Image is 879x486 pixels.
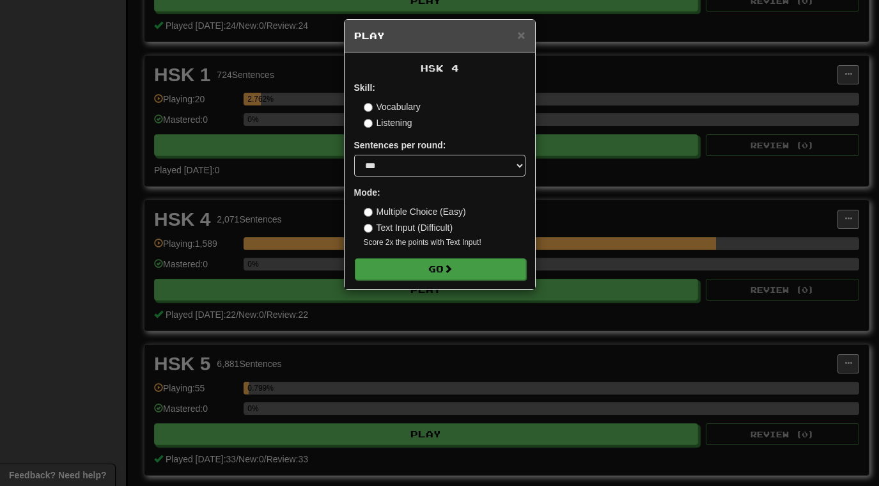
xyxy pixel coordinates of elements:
h5: Play [354,29,525,42]
input: Vocabulary [364,103,373,112]
input: Text Input (Difficult) [364,224,373,233]
small: Score 2x the points with Text Input ! [364,237,525,248]
label: Vocabulary [364,100,421,113]
label: Listening [364,116,412,129]
label: Sentences per round: [354,139,446,152]
input: Multiple Choice (Easy) [364,208,373,217]
label: Multiple Choice (Easy) [364,205,466,218]
strong: Skill: [354,82,375,93]
button: Close [517,28,525,42]
strong: Mode: [354,187,380,198]
input: Listening [364,119,373,128]
label: Text Input (Difficult) [364,221,453,234]
button: Go [355,258,526,280]
span: × [517,27,525,42]
span: HSK 4 [421,63,459,74]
